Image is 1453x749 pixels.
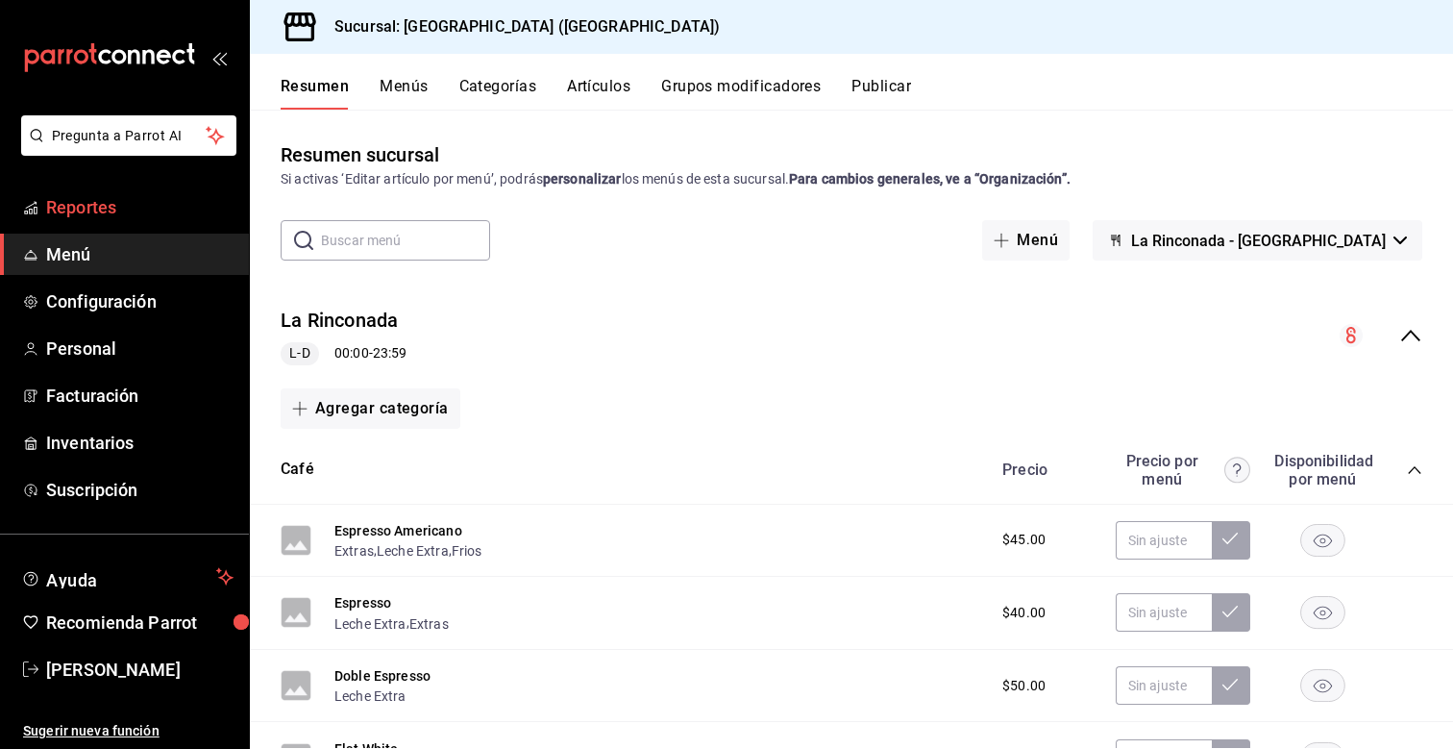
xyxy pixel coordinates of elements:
button: Pregunta a Parrot AI [21,115,236,156]
button: Extras [409,614,449,634]
div: collapse-menu-row [250,291,1453,381]
button: Artículos [567,77,630,110]
div: Si activas ‘Editar artículo por menú’, podrás los menús de esta sucursal. [281,169,1422,189]
button: Leche Extra [377,541,449,561]
div: , [334,612,449,633]
a: Pregunta a Parrot AI [13,139,236,160]
span: $40.00 [1002,603,1046,623]
button: Resumen [281,77,349,110]
span: $45.00 [1002,530,1046,550]
span: $50.00 [1002,676,1046,696]
button: Extras [334,541,374,561]
button: Leche Extra [334,614,406,634]
div: Precio por menú [1116,452,1250,488]
button: Espresso Americano [334,521,462,540]
div: navigation tabs [281,77,1453,110]
input: Buscar menú [321,221,490,260]
input: Sin ajuste [1116,593,1212,632]
button: Menús [380,77,428,110]
button: Grupos modificadores [661,77,821,110]
button: Menú [982,220,1070,261]
input: Sin ajuste [1116,521,1212,560]
button: La Rinconada - [GEOGRAPHIC_DATA] [1093,220,1422,261]
button: Leche Extra [334,687,406,706]
button: Café [281,459,314,481]
div: Disponibilidad por menú [1274,452,1370,488]
span: La Rinconada - [GEOGRAPHIC_DATA] [1131,232,1386,250]
span: Reportes [46,194,234,220]
button: Publicar [851,77,911,110]
span: Facturación [46,383,234,409]
strong: personalizar [543,171,622,187]
button: collapse-category-row [1407,462,1422,478]
button: open_drawer_menu [211,50,227,65]
span: Inventarios [46,430,234,456]
span: L-D [282,343,317,363]
span: Personal [46,336,234,362]
h3: Sucursal: [GEOGRAPHIC_DATA] ([GEOGRAPHIC_DATA]) [319,15,720,38]
span: Pregunta a Parrot AI [52,126,207,146]
button: La Rinconada [281,307,399,335]
span: Configuración [46,288,234,314]
span: Menú [46,241,234,267]
span: [PERSON_NAME] [46,657,234,683]
button: Espresso [334,593,391,612]
span: Suscripción [46,477,234,503]
button: Agregar categoría [281,388,460,429]
div: 00:00 - 23:59 [281,342,406,365]
button: Categorías [459,77,537,110]
span: Recomienda Parrot [46,610,234,636]
span: Sugerir nueva función [23,721,234,741]
button: Doble Espresso [334,666,431,686]
input: Sin ajuste [1116,666,1212,705]
strong: Para cambios generales, ve a “Organización”. [789,171,1071,187]
div: , , [334,540,482,561]
span: Ayuda [46,565,209,588]
button: Frios [452,541,482,561]
div: Precio [983,461,1106,479]
div: Resumen sucursal [281,140,439,169]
